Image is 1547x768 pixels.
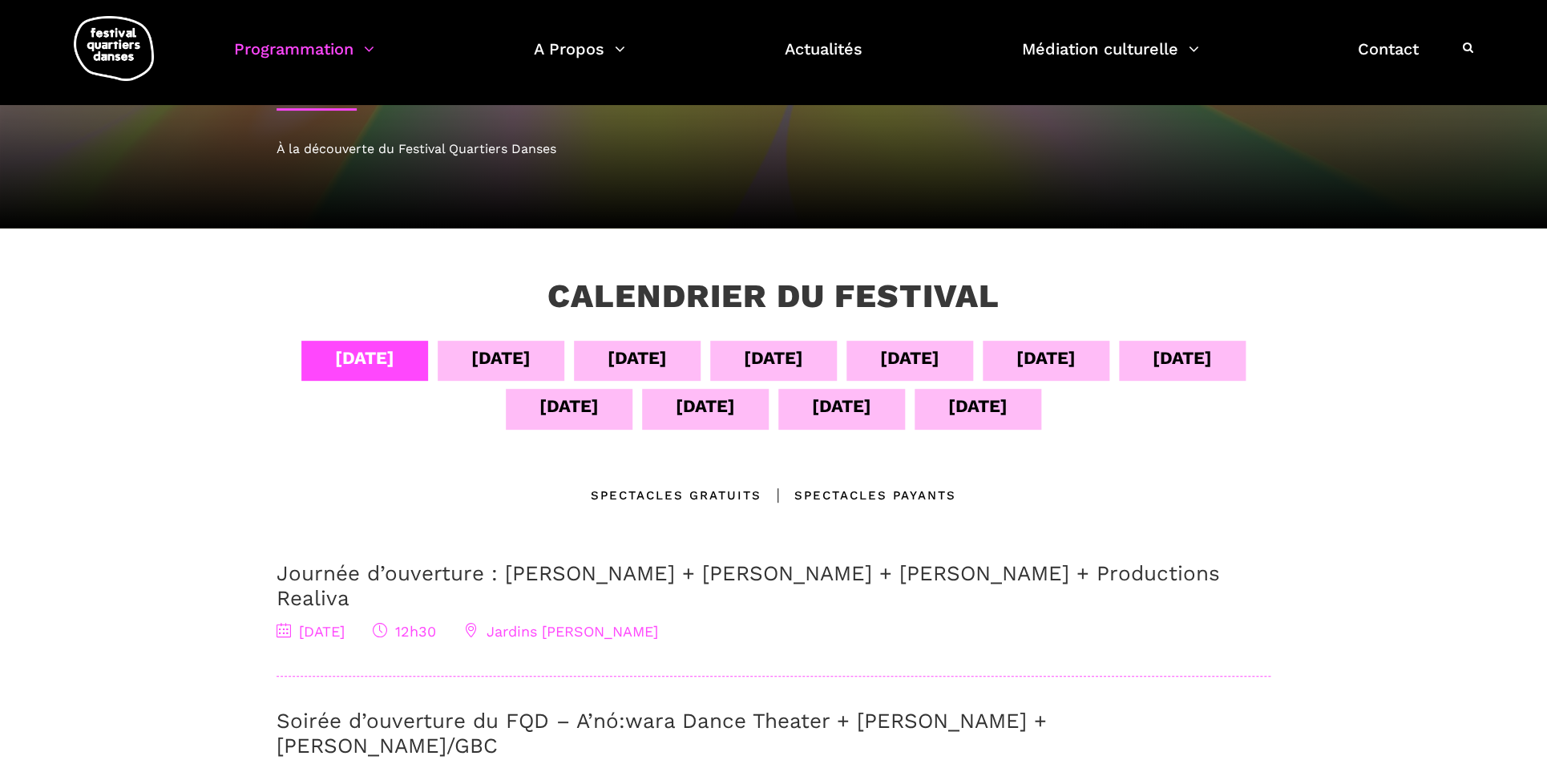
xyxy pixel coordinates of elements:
div: [DATE] [1153,344,1212,372]
div: Spectacles Payants [761,486,956,505]
a: Contact [1358,35,1419,83]
span: Jardins [PERSON_NAME] [464,623,658,640]
a: Journée d’ouverture : [PERSON_NAME] + [PERSON_NAME] + [PERSON_NAME] + Productions Realiva [277,561,1220,610]
div: [DATE] [608,344,667,372]
div: [DATE] [676,392,735,420]
div: [DATE] [744,344,803,372]
div: [DATE] [812,392,871,420]
a: A Propos [534,35,625,83]
div: À la découverte du Festival Quartiers Danses [277,139,1270,160]
div: [DATE] [1016,344,1076,372]
a: Actualités [785,35,862,83]
a: Programmation [234,35,374,83]
div: [DATE] [335,344,394,372]
div: [DATE] [539,392,599,420]
h3: Calendrier du festival [547,277,1000,317]
div: [DATE] [471,344,531,372]
img: logo-fqd-med [74,16,154,81]
a: Soirée d’ouverture du FQD – A’nó:wara Dance Theater + [PERSON_NAME] + [PERSON_NAME]/GBC [277,709,1047,758]
div: Spectacles gratuits [591,486,761,505]
div: [DATE] [948,392,1008,420]
span: 12h30 [373,623,436,640]
span: [DATE] [277,623,345,640]
a: Médiation culturelle [1021,35,1198,83]
div: [DATE] [880,344,939,372]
